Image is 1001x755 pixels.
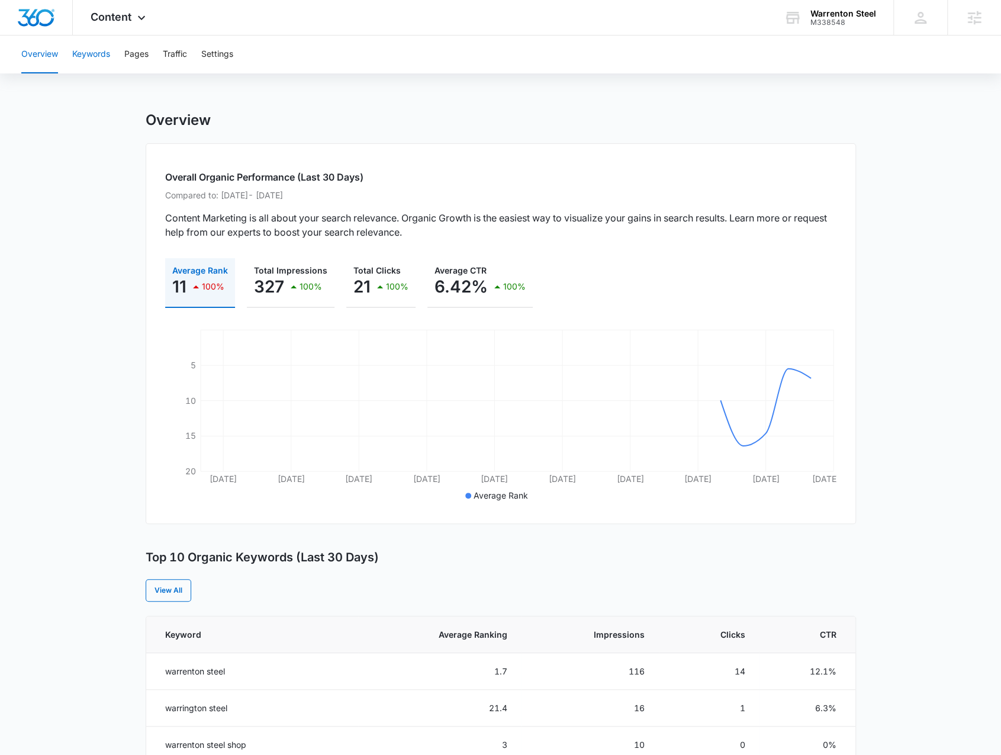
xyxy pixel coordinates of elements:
p: Content Marketing is all about your search relevance. Organic Growth is the easiest way to visual... [165,211,836,239]
td: 16 [521,690,659,727]
td: warrenton steel [146,653,358,690]
p: 100% [503,282,526,291]
p: 6.42% [434,277,488,296]
p: Compared to: [DATE] - [DATE] [165,189,836,201]
span: Average Rank [172,265,228,275]
tspan: [DATE] [752,474,779,484]
tspan: [DATE] [812,474,839,484]
button: Keywords [72,36,110,73]
td: 14 [659,653,759,690]
span: Clicks [690,628,745,641]
button: Traffic [163,36,187,73]
span: Total Clicks [353,265,401,275]
p: 100% [202,282,224,291]
a: View All [146,579,191,602]
span: Keyword [165,628,327,641]
button: Settings [201,36,233,73]
span: Average CTR [434,265,487,275]
p: 11 [172,277,186,296]
div: account name [810,9,876,18]
tspan: [DATE] [616,474,643,484]
span: Average Ranking [390,628,507,641]
span: CTR [791,628,836,641]
td: 1.7 [358,653,522,690]
p: 100% [386,282,408,291]
h1: Overview [146,111,211,129]
tspan: [DATE] [481,474,508,484]
tspan: [DATE] [548,474,575,484]
p: 327 [254,277,284,296]
tspan: [DATE] [345,474,372,484]
tspan: 10 [185,395,195,405]
tspan: 20 [185,466,195,476]
td: 12.1% [759,653,855,690]
td: 6.3% [759,690,855,727]
tspan: [DATE] [413,474,440,484]
td: warrington steel [146,690,358,727]
h2: Overall Organic Performance (Last 30 Days) [165,170,836,184]
tspan: [DATE] [277,474,304,484]
span: Total Impressions [254,265,327,275]
span: Impressions [552,628,645,641]
button: Pages [124,36,149,73]
span: Average Rank [474,490,528,500]
tspan: [DATE] [210,474,237,484]
p: 21 [353,277,371,296]
tspan: 5 [190,360,195,370]
h3: Top 10 Organic Keywords (Last 30 Days) [146,550,379,565]
span: Content [91,11,131,23]
p: 100% [300,282,322,291]
tspan: [DATE] [684,474,711,484]
tspan: 15 [185,430,195,441]
td: 21.4 [358,690,522,727]
td: 1 [659,690,759,727]
div: account id [810,18,876,27]
button: Overview [21,36,58,73]
td: 116 [521,653,659,690]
